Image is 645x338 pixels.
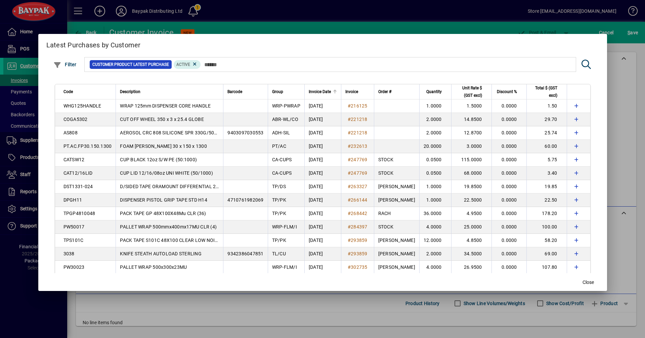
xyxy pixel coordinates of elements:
td: 4.0000 [419,261,451,274]
td: 0.0000 [491,180,526,194]
td: 29.70 [526,113,567,126]
span: # [348,224,351,229]
span: AS808 [63,130,78,135]
span: KNIFE STEATH AUTOLOAD STERLING [120,251,202,256]
td: 12.0000 [419,234,451,247]
td: 0.0500 [419,153,451,167]
td: 0.0500 [419,167,451,180]
span: # [348,197,351,203]
span: Group [272,88,283,95]
td: [DATE] [304,126,341,140]
td: STOCK [374,220,419,234]
a: #247769 [345,169,370,177]
span: PW30023 [63,264,85,270]
td: 36.0000 [419,207,451,220]
span: TP/DS [272,184,286,189]
span: WRP-FLM/I [272,264,297,270]
td: 4.9500 [451,207,491,220]
td: 26.9500 [451,261,491,274]
span: 284397 [351,224,368,229]
a: #263327 [345,183,370,190]
td: 25.0000 [451,220,491,234]
td: 0.0000 [491,113,526,126]
td: 60.00 [526,140,567,153]
span: Order # [378,88,391,95]
span: Code [63,88,73,95]
span: CUP LID 12/16/08oz UNI WHITE (50/1000) [120,170,213,176]
td: 1.5000 [451,99,491,113]
td: [DATE] [304,180,341,194]
div: Invoice Date [309,88,337,95]
td: [DATE] [304,194,341,207]
td: 0.0000 [491,99,526,113]
div: Barcode [227,88,263,95]
div: Code [63,88,112,95]
span: # [348,103,351,109]
td: [DATE] [304,220,341,234]
span: TPGP4810048 [63,211,95,216]
span: PT/AC [272,143,286,149]
td: 3.40 [526,167,567,180]
span: 216125 [351,103,368,109]
div: Invoice [345,88,370,95]
span: D/SIDED TAPE ORAMOUNT DIFFERENTIAL 24mmX50M [120,184,240,189]
span: 232613 [351,143,368,149]
span: # [348,170,351,176]
a: #216125 [345,102,370,110]
td: 20.0000 [419,140,451,153]
td: 3.0000 [451,140,491,153]
span: 247769 [351,157,368,162]
td: [DATE] [304,153,341,167]
span: # [348,130,351,135]
td: 0.0000 [491,126,526,140]
td: 68.0000 [451,167,491,180]
span: CA-CUPS [272,157,292,162]
a: #293859 [345,237,370,244]
span: TP/PK [272,211,286,216]
span: TL/CU [272,251,286,256]
div: Discount % [496,88,523,95]
td: [DATE] [304,113,341,126]
td: 0.0000 [491,247,526,261]
td: 1.0000 [419,180,451,194]
span: # [348,117,351,122]
span: 247769 [351,170,368,176]
a: #266144 [345,196,370,204]
span: 268442 [351,211,368,216]
td: 34.5000 [451,247,491,261]
a: #268442 [345,210,370,217]
td: 25.74 [526,126,567,140]
span: Barcode [227,88,242,95]
td: 0.0000 [491,261,526,274]
span: # [348,157,351,162]
span: WRP-FLM/I [272,224,297,229]
span: 9342386047851 [227,251,263,256]
span: 302735 [351,264,368,270]
span: Invoice Date [309,88,331,95]
span: WRP-PWRAP [272,103,300,109]
td: 0.0000 [491,167,526,180]
td: 2.0000 [419,126,451,140]
span: TP/PK [272,238,286,243]
td: 12.8700 [451,126,491,140]
span: CUP BLACK 12oz S/W PE (50:1000) [120,157,197,162]
td: 1.0000 [419,99,451,113]
td: [DATE] [304,140,341,153]
td: 14.8500 [451,113,491,126]
h2: Latest Purchases by Customer [38,34,607,53]
span: # [348,143,351,149]
td: [DATE] [304,234,341,247]
span: COGA5302 [63,117,88,122]
td: 2.0000 [419,247,451,261]
td: [DATE] [304,99,341,113]
span: 9403097030553 [227,130,263,135]
button: Close [577,276,599,288]
span: TP/PK [272,197,286,203]
td: STOCK [374,153,419,167]
td: 107.80 [526,261,567,274]
span: Discount % [497,88,517,95]
span: CUT OFF WHEEL 350 x 3 x 25.4 GLOBE [120,117,204,122]
span: PALLET WRAP 500x300x23MU [120,264,187,270]
button: Filter [52,58,78,71]
td: 2.0000 [419,113,451,126]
